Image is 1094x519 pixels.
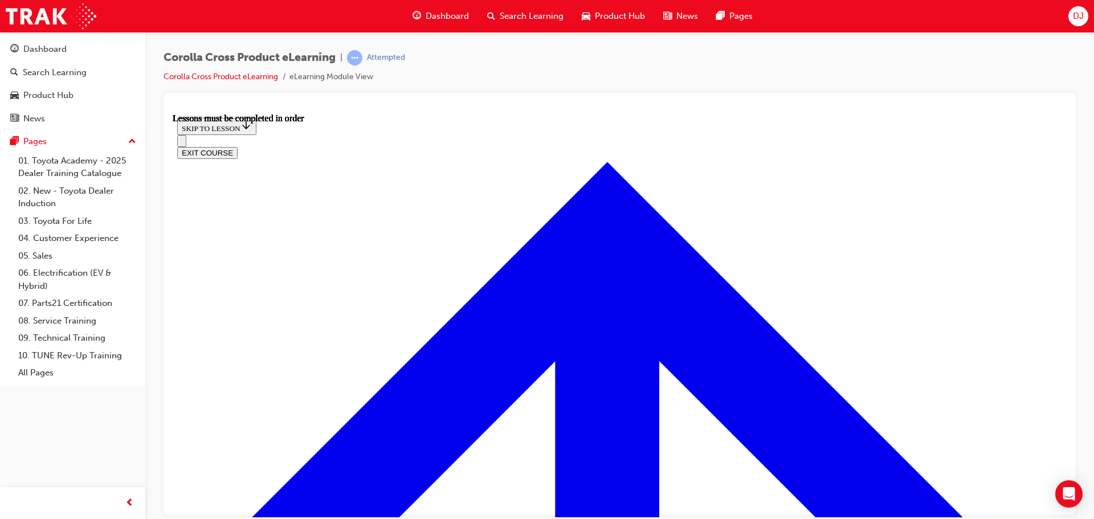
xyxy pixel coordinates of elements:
[164,51,336,64] span: Corolla Cross Product eLearning
[9,11,79,19] span: SKIP TO LESSON
[23,89,74,102] div: Product Hub
[10,91,19,101] span: car-icon
[1068,6,1088,26] button: DJ
[5,22,889,46] nav: Navigation menu
[729,10,753,23] span: Pages
[10,114,19,124] span: news-icon
[487,9,495,23] span: search-icon
[5,36,141,131] button: DashboardSearch LearningProduct HubNews
[10,68,18,78] span: search-icon
[500,10,564,23] span: Search Learning
[23,43,67,56] div: Dashboard
[14,347,141,365] a: 10. TUNE Rev-Up Training
[582,9,590,23] span: car-icon
[14,312,141,330] a: 08. Service Training
[654,5,707,28] a: news-iconNews
[367,52,405,63] div: Attempted
[6,3,96,29] img: Trak
[347,50,362,66] span: learningRecordVerb_ATTEMPT-icon
[14,230,141,247] a: 04. Customer Experience
[5,108,141,129] a: News
[164,72,278,81] a: Corolla Cross Product eLearning
[340,51,342,64] span: |
[5,62,141,83] a: Search Learning
[5,34,65,46] button: EXIT COURSE
[5,22,14,34] button: Open navigation menu
[426,10,469,23] span: Dashboard
[573,5,654,28] a: car-iconProduct Hub
[595,10,645,23] span: Product Hub
[23,135,47,148] div: Pages
[707,5,762,28] a: pages-iconPages
[5,85,141,106] a: Product Hub
[14,182,141,212] a: 02. New - Toyota Dealer Induction
[14,295,141,312] a: 07. Parts21 Certification
[5,131,141,152] button: Pages
[14,247,141,265] a: 05. Sales
[23,66,87,79] div: Search Learning
[14,212,141,230] a: 03. Toyota For Life
[413,9,421,23] span: guage-icon
[676,10,698,23] span: News
[663,9,672,23] span: news-icon
[5,39,141,60] a: Dashboard
[478,5,573,28] a: search-iconSearch Learning
[14,364,141,382] a: All Pages
[403,5,478,28] a: guage-iconDashboard
[716,9,725,23] span: pages-icon
[1055,480,1083,508] div: Open Intercom Messenger
[14,264,141,295] a: 06. Electrification (EV & Hybrid)
[1073,10,1084,23] span: DJ
[128,134,136,149] span: up-icon
[10,44,19,55] span: guage-icon
[289,71,373,84] li: eLearning Module View
[14,152,141,182] a: 01. Toyota Academy - 2025 Dealer Training Catalogue
[23,112,45,125] div: News
[5,5,84,22] button: SKIP TO LESSON
[14,329,141,347] a: 09. Technical Training
[10,137,19,147] span: pages-icon
[125,496,134,510] span: prev-icon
